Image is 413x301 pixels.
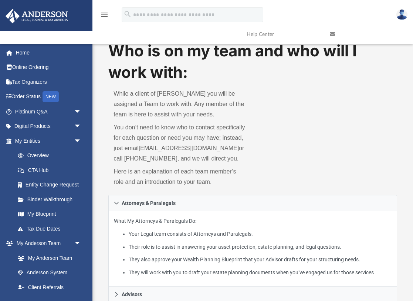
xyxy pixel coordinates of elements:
a: menu [100,14,109,19]
a: Binder Walkthrough [10,192,92,207]
a: Online Ordering [5,60,92,75]
a: Digital Productsarrow_drop_down [5,119,92,134]
span: arrow_drop_down [74,236,89,251]
p: Here is an explanation of each team member’s role and an introduction to your team. [114,166,247,187]
a: [EMAIL_ADDRESS][DOMAIN_NAME] [139,145,239,151]
a: Attorneys & Paralegals [108,195,397,211]
li: They will work with you to draft your estate planning documents when you’ve engaged us for those ... [129,268,392,277]
a: Tax Organizers [5,75,92,89]
span: Attorneys & Paralegals [122,201,176,206]
a: Help Center [241,20,324,49]
span: arrow_drop_down [74,133,89,149]
p: While a client of [PERSON_NAME] you will be assigned a Team to work with. Any member of the team ... [114,89,247,120]
a: Platinum Q&Aarrow_drop_down [5,104,92,119]
a: CTA Hub [10,163,92,178]
img: Anderson Advisors Platinum Portal [3,9,70,23]
p: You don’t need to know who to contact specifically for each question or need you may have; instea... [114,122,247,164]
i: menu [100,10,109,19]
i: search [123,10,132,18]
a: My Anderson Team [10,251,85,265]
span: arrow_drop_down [74,119,89,134]
a: My Entitiesarrow_drop_down [5,133,92,148]
a: My Blueprint [10,207,89,222]
a: My Anderson Teamarrow_drop_down [5,236,89,251]
span: arrow_drop_down [74,104,89,119]
p: What My Attorneys & Paralegals Do: [114,216,391,277]
div: NEW [43,91,59,102]
li: They also approve your Wealth Planning Blueprint that your Advisor drafts for your structuring ne... [129,255,392,264]
a: Anderson System [10,265,89,280]
a: Order StatusNEW [5,89,92,105]
a: Entity Change Request [10,178,92,192]
a: Home [5,45,92,60]
div: Attorneys & Paralegals [108,211,397,287]
a: Tax Due Dates [10,221,92,236]
li: Their role is to assist in answering your asset protection, estate planning, and legal questions. [129,242,392,252]
li: Your Legal team consists of Attorneys and Paralegals. [129,229,392,239]
img: User Pic [396,9,407,20]
a: Client Referrals [10,280,89,295]
a: Overview [10,148,92,163]
h1: Who is on my team and who will I work with: [108,40,397,84]
span: Advisors [122,292,142,297]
